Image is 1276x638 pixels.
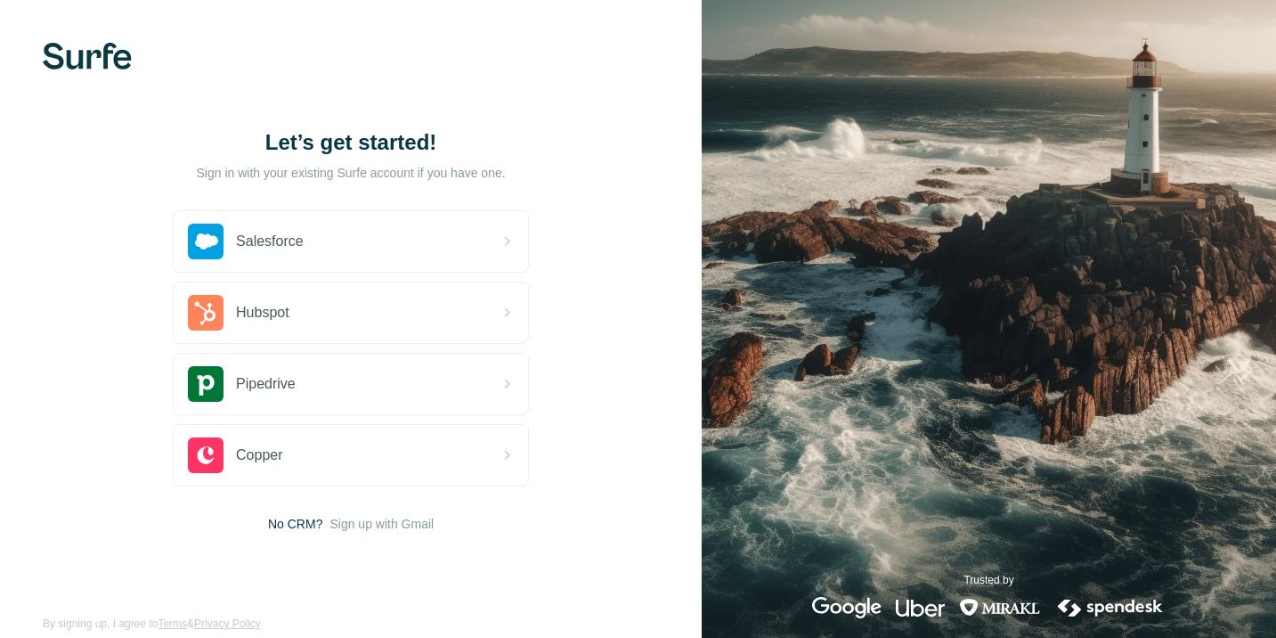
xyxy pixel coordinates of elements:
p: Sign in with your existing Surfe account if you have one. [197,164,506,182]
img: salesforce's logo [188,224,224,259]
span: Copper [236,445,282,466]
img: Surfe's logo [43,43,132,70]
span: Salesforce [236,231,304,252]
span: Pipedrive [236,373,296,395]
a: Privacy Policy [194,618,261,630]
span: Hubspot [236,302,289,323]
p: Trusted by [963,572,1013,588]
span: No CRM? [268,515,322,533]
a: Terms [158,618,187,630]
span: By signing up, I agree to & [43,616,261,632]
img: uber's logo [896,597,945,618]
img: google's logo [812,597,882,618]
img: hubspot's logo [188,295,224,331]
h1: Let’s get started! [173,128,529,157]
img: copper's logo [188,438,224,473]
img: spendesk's logo [1055,597,1166,618]
img: pipedrive's logo [188,366,224,402]
img: mirakl's logo [959,597,1041,618]
button: Sign up with Gmail [329,515,434,533]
